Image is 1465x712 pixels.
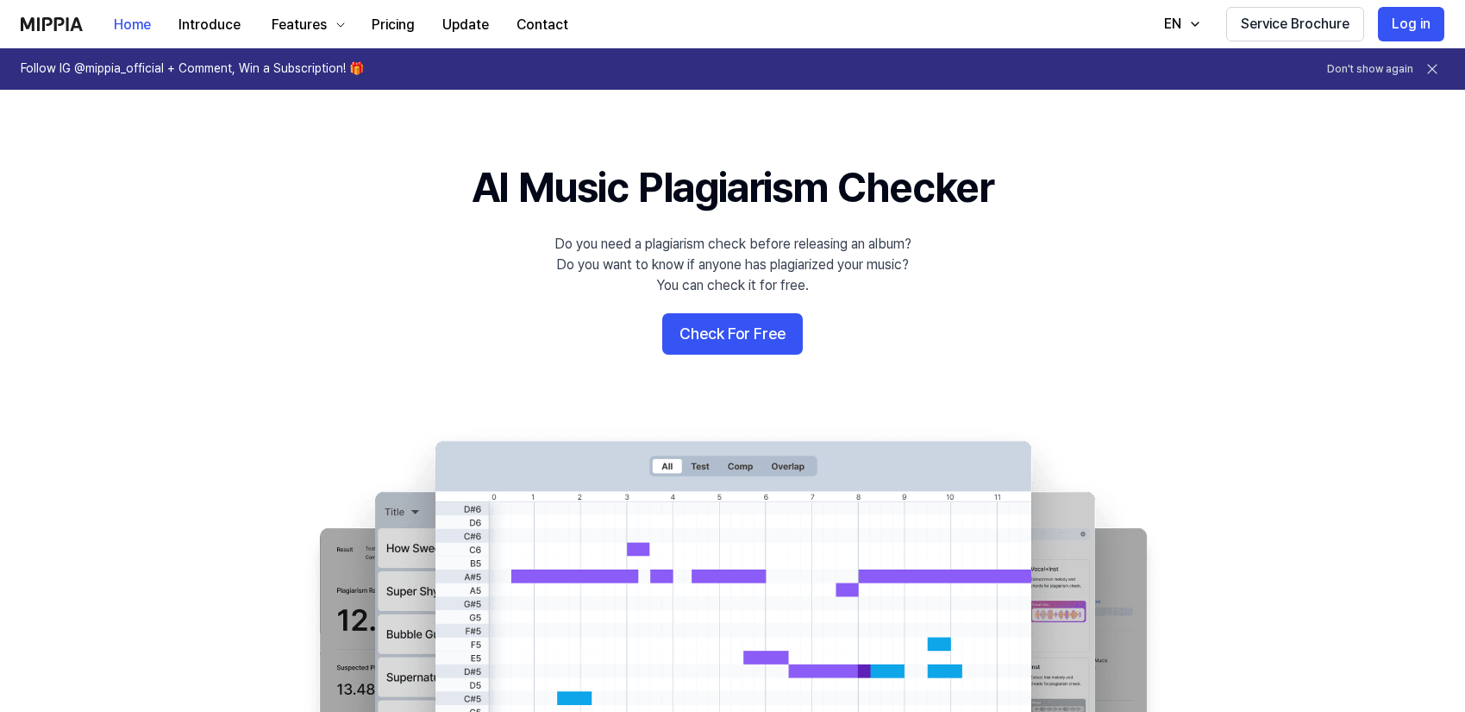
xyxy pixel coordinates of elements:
[268,15,330,35] div: Features
[1327,62,1413,77] button: Don't show again
[1161,14,1185,35] div: EN
[472,159,993,217] h1: AI Music Plagiarism Checker
[429,1,503,48] a: Update
[100,8,165,42] button: Home
[554,234,911,296] div: Do you need a plagiarism check before releasing an album? Do you want to know if anyone has plagi...
[21,60,364,78] h1: Follow IG @mippia_official + Comment, Win a Subscription! 🎁
[662,313,803,355] button: Check For Free
[1226,7,1364,41] button: Service Brochure
[1378,7,1444,41] button: Log in
[100,1,165,48] a: Home
[503,8,582,42] button: Contact
[429,8,503,42] button: Update
[21,17,83,31] img: logo
[165,8,254,42] button: Introduce
[358,8,429,42] button: Pricing
[254,8,358,42] button: Features
[1147,7,1212,41] button: EN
